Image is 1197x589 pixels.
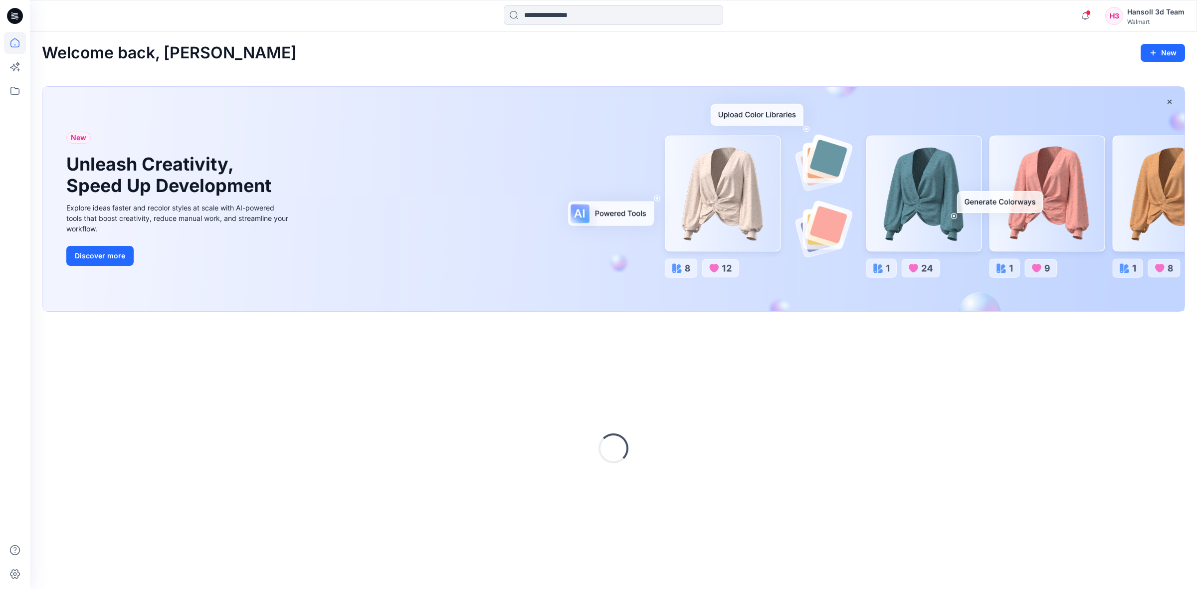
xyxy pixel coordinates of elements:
[66,246,291,266] a: Discover more
[1127,6,1185,18] div: Hansoll 3d Team
[1105,7,1123,25] div: H3
[1141,44,1185,62] button: New
[66,246,134,266] button: Discover more
[71,132,86,144] span: New
[1127,18,1185,25] div: Walmart
[42,44,297,62] h2: Welcome back, [PERSON_NAME]
[66,202,291,234] div: Explore ideas faster and recolor styles at scale with AI-powered tools that boost creativity, red...
[66,154,276,196] h1: Unleash Creativity, Speed Up Development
